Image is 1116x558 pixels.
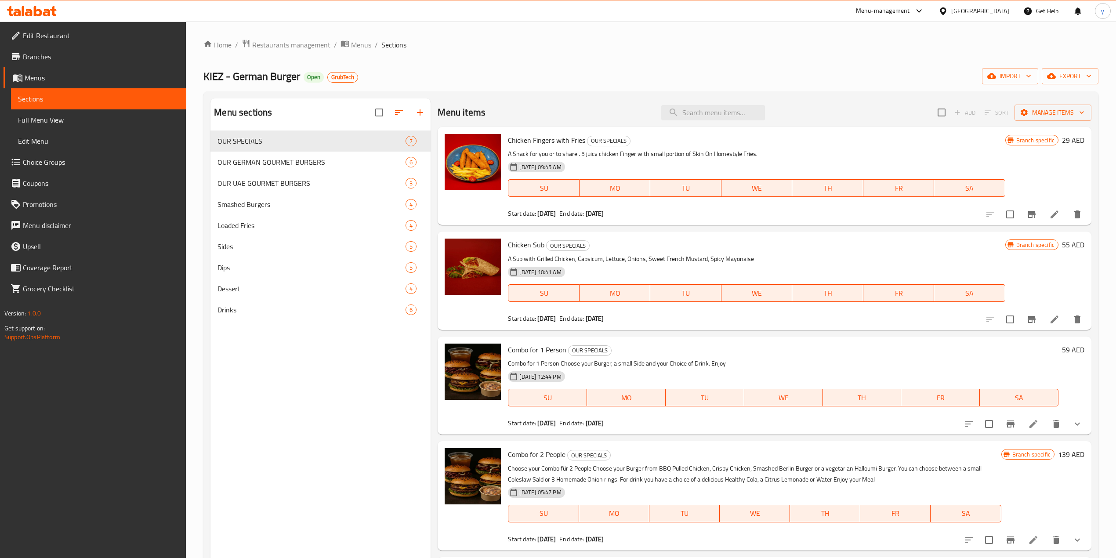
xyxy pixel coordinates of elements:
div: OUR GERMAN GOURMET BURGERS6 [210,152,431,173]
span: Add item [951,106,979,120]
span: TH [794,507,857,520]
div: Smashed Burgers [217,199,406,210]
button: Branch-specific-item [1021,309,1042,330]
span: Dessert [217,283,406,294]
span: Manage items [1022,107,1084,118]
span: WE [725,182,789,195]
b: [DATE] [537,208,556,219]
b: [DATE] [537,417,556,429]
span: 3 [406,179,416,188]
button: WE [721,284,792,302]
div: Dips5 [210,257,431,278]
span: WE [725,287,789,300]
span: OUR SPECIALS [568,450,610,460]
span: Select all sections [370,103,388,122]
span: export [1049,71,1091,82]
button: FR [860,505,931,522]
span: Select to update [980,415,998,433]
span: Select to update [1001,205,1019,224]
button: TU [650,179,721,197]
span: OUR UAE GOURMET BURGERS [217,178,406,188]
h6: 139 AED [1058,448,1084,460]
p: Choose your Combo für 2 People Choose your Burger from BBQ Pulled Chicken, Crispy Chicken, Smashe... [508,463,1001,485]
div: Smashed Burgers4 [210,194,431,215]
button: WE [744,389,823,406]
span: WE [723,507,786,520]
span: Promotions [23,199,179,210]
span: TH [826,391,898,404]
button: FR [901,389,980,406]
b: [DATE] [586,533,604,545]
button: SU [508,389,587,406]
div: Dessert4 [210,278,431,299]
span: Menus [351,40,371,50]
a: Menu disclaimer [4,215,186,236]
div: items [406,157,417,167]
span: Sections [18,94,179,104]
span: TU [653,507,716,520]
span: Start date: [508,313,536,324]
span: TU [654,182,717,195]
span: KIEZ - German Burger [203,66,300,86]
span: Sections [381,40,406,50]
span: TH [796,287,859,300]
button: SA [934,284,1005,302]
span: Start date: [508,533,536,545]
span: Start date: [508,208,536,219]
a: Upsell [4,236,186,257]
div: items [406,199,417,210]
span: [DATE] 09:45 AM [516,163,565,171]
span: Sides [217,241,406,252]
span: SU [512,391,583,404]
span: MO [583,182,647,195]
nav: Menu sections [210,127,431,324]
b: [DATE] [586,417,604,429]
span: OUR GERMAN GOURMET BURGERS [217,157,406,167]
span: WE [748,391,819,404]
span: SU [512,182,576,195]
a: Edit menu item [1049,314,1060,325]
a: Home [203,40,232,50]
button: sort-choices [959,413,980,435]
svg: Show Choices [1072,419,1083,429]
span: SU [512,287,576,300]
button: sort-choices [959,529,980,551]
span: Branch specific [1013,136,1058,145]
span: Open [304,73,324,81]
button: FR [863,284,934,302]
button: export [1042,68,1098,84]
span: Select section first [979,106,1015,120]
button: delete [1046,529,1067,551]
span: 4 [406,200,416,209]
span: TH [796,182,859,195]
span: 4 [406,221,416,230]
span: SA [934,507,997,520]
button: SU [508,505,579,522]
a: Menus [4,67,186,88]
div: Loaded Fries [217,220,406,231]
span: TU [654,287,717,300]
span: 1.0.0 [27,308,41,319]
svg: Show Choices [1072,535,1083,545]
span: Branch specific [1013,241,1058,249]
a: Coupons [4,173,186,194]
div: OUR SPECIALS7 [210,130,431,152]
span: Chicken Sub [508,238,544,251]
span: [DATE] 05:47 PM [516,488,565,496]
button: SA [931,505,1001,522]
span: Drinks [217,304,406,315]
div: items [406,304,417,315]
span: Coverage Report [23,262,179,273]
span: Edit Restaurant [23,30,179,41]
span: Chicken Fingers with Fries [508,134,585,147]
div: items [406,136,417,146]
li: / [375,40,378,50]
div: OUR SPECIALS [567,450,611,460]
span: Full Menu View [18,115,179,125]
h6: 55 AED [1062,239,1084,251]
button: delete [1067,204,1088,225]
span: OUR SPECIALS [587,136,630,146]
button: TH [790,505,860,522]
